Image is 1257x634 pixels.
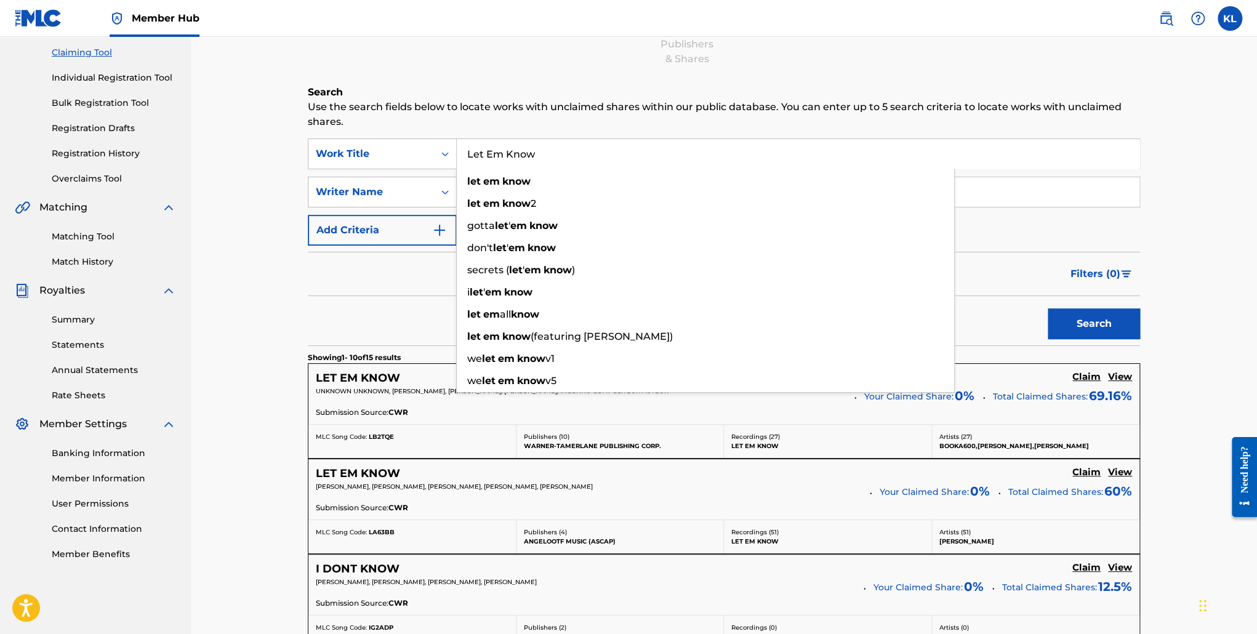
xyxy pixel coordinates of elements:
[1108,562,1132,574] h5: View
[132,11,199,25] span: Member Hub
[161,417,176,431] img: expand
[955,387,974,405] span: 0 %
[52,447,176,460] a: Banking Information
[1154,6,1178,31] a: Public Search
[316,624,367,632] span: MLC Song Code:
[939,537,1133,546] p: [PERSON_NAME]
[52,71,176,84] a: Individual Registration Tool
[1186,6,1210,31] div: Help
[316,598,388,609] span: Submission Source:
[500,308,511,320] span: all
[316,528,367,536] span: MLC Song Code:
[531,331,673,342] span: (featuring [PERSON_NAME])
[52,172,176,185] a: Overclaims Tool
[523,264,524,276] span: '
[545,353,555,364] span: v1
[970,482,990,500] span: 0 %
[1159,11,1173,26] img: search
[161,283,176,298] img: expand
[52,255,176,268] a: Match History
[485,286,502,298] strong: em
[524,623,717,632] p: Publishers ( 2 )
[316,371,400,385] h5: LET EM KNOW
[495,220,508,231] strong: let
[939,432,1133,441] p: Artists ( 27 )
[316,407,388,418] span: Submission Source:
[731,432,924,441] p: Recordings ( 27 )
[517,353,545,364] strong: know
[52,97,176,110] a: Bulk Registration Tool
[52,230,176,243] a: Matching Tool
[531,198,536,209] span: 2
[731,441,924,451] p: LET EM KNOW
[1199,587,1207,624] div: Drag
[388,407,408,418] span: CWR
[572,264,575,276] span: )
[524,441,717,451] p: WARNER-TAMERLANE PUBLISHING CORP.
[731,528,924,537] p: Recordings ( 51 )
[316,387,669,395] span: UNKNOWN UNKNOWN, [PERSON_NAME], [PERSON_NAME], [PERSON_NAME], INCONNU COMPOSITEUR AUTEUR
[110,11,124,26] img: Top Rightsholder
[467,242,493,254] span: don't
[52,313,176,326] a: Summary
[52,389,176,402] a: Rate Sheets
[1195,575,1257,634] iframe: Chat Widget
[509,264,523,276] strong: let
[52,548,176,561] a: Member Benefits
[369,624,393,632] span: IG2ADP
[1070,267,1120,281] span: Filters ( 0 )
[161,200,176,215] img: expand
[1063,259,1140,289] button: Filters (0)
[467,353,482,364] span: we
[493,242,507,254] strong: let
[1072,371,1101,383] h5: Claim
[388,502,408,513] span: CWR
[369,433,394,441] span: LB2TQE
[52,339,176,351] a: Statements
[508,242,525,254] strong: em
[1108,467,1132,480] a: View
[1108,371,1132,385] a: View
[939,623,1133,632] p: Artists ( 0 )
[316,578,537,586] span: [PERSON_NAME], [PERSON_NAME], [PERSON_NAME], [PERSON_NAME]
[483,308,500,320] strong: em
[1223,428,1257,527] iframe: Resource Center
[1098,577,1132,596] span: 12.5 %
[52,147,176,160] a: Registration History
[15,417,30,431] img: Member Settings
[545,375,556,387] span: v5
[467,308,481,320] strong: let
[483,198,500,209] strong: em
[864,390,954,403] span: Your Claimed Share:
[467,198,481,209] strong: let
[483,175,500,187] strong: em
[504,286,532,298] strong: know
[483,331,500,342] strong: em
[15,9,62,27] img: MLC Logo
[432,223,447,238] img: 9d2ae6d4665cec9f34b9.svg
[1191,11,1205,26] img: help
[993,391,1088,402] span: Total Claimed Shares:
[1002,582,1097,593] span: Total Claimed Shares:
[52,364,176,377] a: Annual Statements
[731,537,924,546] p: LET EM KNOW
[467,375,482,387] span: we
[529,220,558,231] strong: know
[939,528,1133,537] p: Artists ( 51 )
[316,502,388,513] span: Submission Source:
[39,283,85,298] span: Royalties
[502,331,531,342] strong: know
[1008,486,1103,497] span: Total Claimed Shares:
[964,577,984,596] span: 0 %
[524,264,541,276] strong: em
[467,286,470,298] span: i
[388,598,408,609] span: CWR
[52,472,176,485] a: Member Information
[316,146,427,161] div: Work Title
[507,242,508,254] span: '
[467,264,509,276] span: secrets (
[308,100,1140,129] p: Use the search fields below to locate works with unclaimed shares within our public database. You...
[316,467,400,481] h5: LET EM KNOW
